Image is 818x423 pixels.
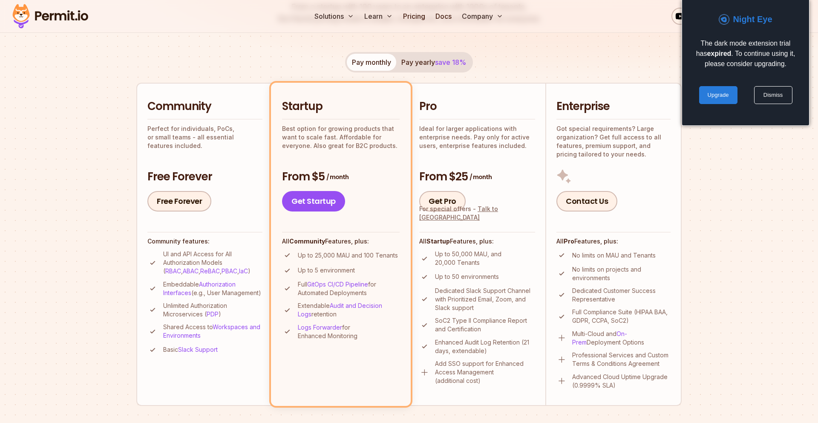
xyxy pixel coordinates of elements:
[298,323,400,340] p: for Enhanced Monitoring
[396,54,471,71] button: Pay yearlysave 18%
[572,351,671,368] p: Professional Services and Custom Terms & Conditions Agreement
[163,301,262,319] p: Unlimited Authorization Microservices ( )
[163,323,262,340] p: Shared Access to
[435,250,535,267] p: Up to 50,000 MAU, and 20,000 Tenants
[165,267,181,275] a: RBAC
[147,99,262,114] h2: Community
[556,125,671,159] p: Got special requirements? Large organization? Get full access to all features, premium support, a...
[298,266,355,275] p: Up to 5 environment
[719,14,729,25] img: QpBOHpWU8EKOw01CVLsZ3hCGtMpMpR3Q7JvWlKe+PT9H3nZXV5jEh4mKcuDd910bCpdZndFiKKPpeH2KnHRBg+8xZck+n5slv...
[419,191,466,211] a: Get Pro
[435,58,466,67] span: save 18%
[163,345,218,354] p: Basic
[282,125,400,150] p: Best option for growing products that want to scale fast. Affordable for everyone. Also great for...
[556,99,671,114] h2: Enterprise
[298,324,342,331] a: Logs Forwarder
[282,237,400,246] h4: All Features, plus:
[147,191,211,211] a: Free Forever
[147,125,262,150] p: Perfect for individuals, PoCs, or small teams - all essential features included.
[419,125,535,150] p: Ideal for larger applications with enterprise needs. Pay only for active users, enterprise featur...
[435,272,499,281] p: Up to 50 environments
[200,267,220,275] a: ReBAC
[419,237,535,246] h4: All Features, plus:
[163,280,262,297] p: Embeddable (e.g., User Management)
[556,237,671,246] h4: All Features, plus:
[733,13,772,26] div: Night Eye
[147,237,262,246] h4: Community features:
[435,287,535,312] p: Dedicated Slack Support Channel with Prioritized Email, Zoom, and Slack support
[298,251,398,260] p: Up to 25,000 MAU and 100 Tenants
[163,281,236,296] a: Authorization Interfaces
[707,50,731,57] b: expired
[207,310,219,318] a: PDP
[469,173,492,181] span: / month
[298,302,382,318] a: Audit and Decision Logs
[400,8,429,25] a: Pricing
[298,280,400,297] p: Full for Automated Deployments
[326,173,349,181] span: / month
[432,8,455,25] a: Docs
[572,265,671,282] p: No limits on projects and environments
[298,301,400,319] p: Extendable retention
[419,169,535,185] h3: From $25
[435,338,535,355] p: Enhanced Audit Log Retention (21 days, extendable)
[289,238,325,245] strong: Community
[699,86,737,104] a: Upgrade
[222,267,237,275] a: PBAC
[183,267,199,275] a: ABAC
[572,308,671,325] p: Full Compliance Suite (HIPAA BAA, GDPR, CCPA, SoC2)
[435,359,535,385] p: Add SSO support for Enhanced Access Management (additional cost)
[147,169,262,185] h3: Free Forever
[458,8,507,25] button: Company
[426,238,450,245] strong: Startup
[419,205,535,222] div: For special offers -
[572,287,671,304] p: Dedicated Customer Success Representative
[572,251,656,260] p: No limits on MAU and Tenants
[564,238,574,245] strong: Pro
[282,169,400,185] h3: From $5
[311,8,357,25] button: Solutions
[282,99,400,114] h2: Startup
[572,330,627,346] a: On-Prem
[307,281,368,288] a: GitOps CI/CD Pipeline
[572,373,671,390] p: Advanced Cloud Uptime Upgrade (0.9999% SLA)
[178,346,218,353] a: Slack Support
[435,316,535,333] p: SoC2 Type II Compliance Report and Certification
[163,250,262,275] p: UI and API Access for All Authorization Models ( , , , , )
[696,38,795,69] div: The dark mode extension trial has . To continue using it, please consider upgrading.
[572,330,671,347] p: Multi-Cloud and Deployment Options
[556,191,617,211] a: Contact Us
[282,191,345,211] a: Get Startup
[239,267,248,275] a: IaC
[754,86,792,104] a: Dismiss
[361,8,396,25] button: Learn
[419,99,535,114] h2: Pro
[9,2,92,31] img: Permit logo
